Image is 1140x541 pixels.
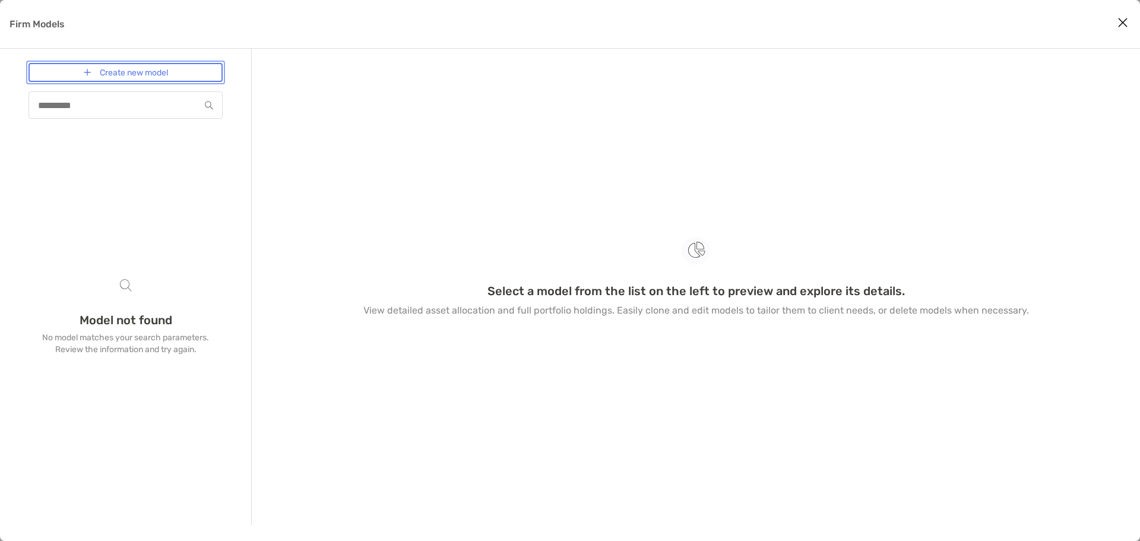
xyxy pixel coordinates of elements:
[80,313,172,327] h3: Model not found
[1114,14,1132,32] button: Close modal
[28,63,223,82] a: Create new model
[28,332,223,356] p: No model matches your search parameters. Review the information and try again.
[487,284,905,298] h3: Select a model from the list on the left to preview and explore its details.
[205,101,213,110] img: input icon
[363,303,1029,318] p: View detailed asset allocation and full portfolio holdings. Easily clone and edit models to tailo...
[9,17,65,31] p: Firm Models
